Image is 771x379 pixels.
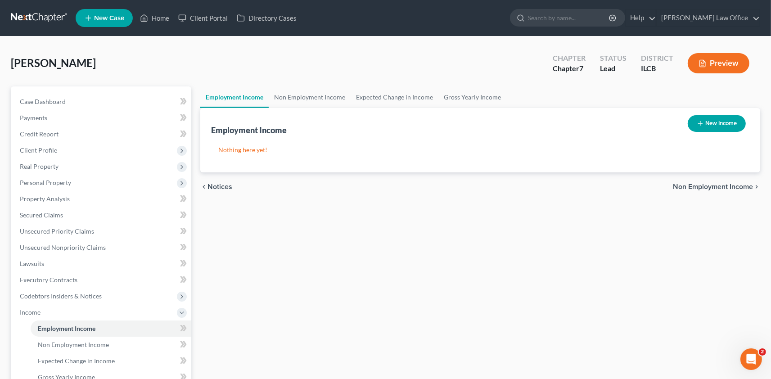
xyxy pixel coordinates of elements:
[579,64,583,72] span: 7
[31,320,191,337] a: Employment Income
[13,272,191,288] a: Executory Contracts
[13,191,191,207] a: Property Analysis
[20,308,41,316] span: Income
[20,130,59,138] span: Credit Report
[269,86,351,108] a: Non Employment Income
[135,10,174,26] a: Home
[200,183,232,190] button: chevron_left Notices
[641,63,673,74] div: ILCB
[13,94,191,110] a: Case Dashboard
[740,348,762,370] iframe: Intercom live chat
[673,183,753,190] span: Non Employment Income
[20,292,102,300] span: Codebtors Insiders & Notices
[38,325,95,332] span: Employment Income
[626,10,656,26] a: Help
[13,239,191,256] a: Unsecured Nonpriority Claims
[200,183,207,190] i: chevron_left
[553,63,586,74] div: Chapter
[232,10,301,26] a: Directory Cases
[759,348,766,356] span: 2
[13,207,191,223] a: Secured Claims
[13,223,191,239] a: Unsecured Priority Claims
[20,276,77,284] span: Executory Contracts
[657,10,760,26] a: [PERSON_NAME] Law Office
[600,63,627,74] div: Lead
[211,125,287,135] div: Employment Income
[600,53,627,63] div: Status
[38,357,115,365] span: Expected Change in Income
[20,211,63,219] span: Secured Claims
[31,337,191,353] a: Non Employment Income
[31,353,191,369] a: Expected Change in Income
[38,341,109,348] span: Non Employment Income
[20,146,57,154] span: Client Profile
[553,53,586,63] div: Chapter
[20,98,66,105] span: Case Dashboard
[753,183,760,190] i: chevron_right
[673,183,760,190] button: Non Employment Income chevron_right
[13,126,191,142] a: Credit Report
[438,86,506,108] a: Gross Yearly Income
[13,110,191,126] a: Payments
[218,145,742,154] p: Nothing here yet!
[13,256,191,272] a: Lawsuits
[20,162,59,170] span: Real Property
[20,179,71,186] span: Personal Property
[20,227,94,235] span: Unsecured Priority Claims
[20,260,44,267] span: Lawsuits
[351,86,438,108] a: Expected Change in Income
[528,9,610,26] input: Search by name...
[207,183,232,190] span: Notices
[200,86,269,108] a: Employment Income
[20,244,106,251] span: Unsecured Nonpriority Claims
[641,53,673,63] div: District
[688,115,746,132] button: New Income
[94,15,124,22] span: New Case
[11,56,96,69] span: [PERSON_NAME]
[174,10,232,26] a: Client Portal
[20,195,70,203] span: Property Analysis
[20,114,47,122] span: Payments
[688,53,749,73] button: Preview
